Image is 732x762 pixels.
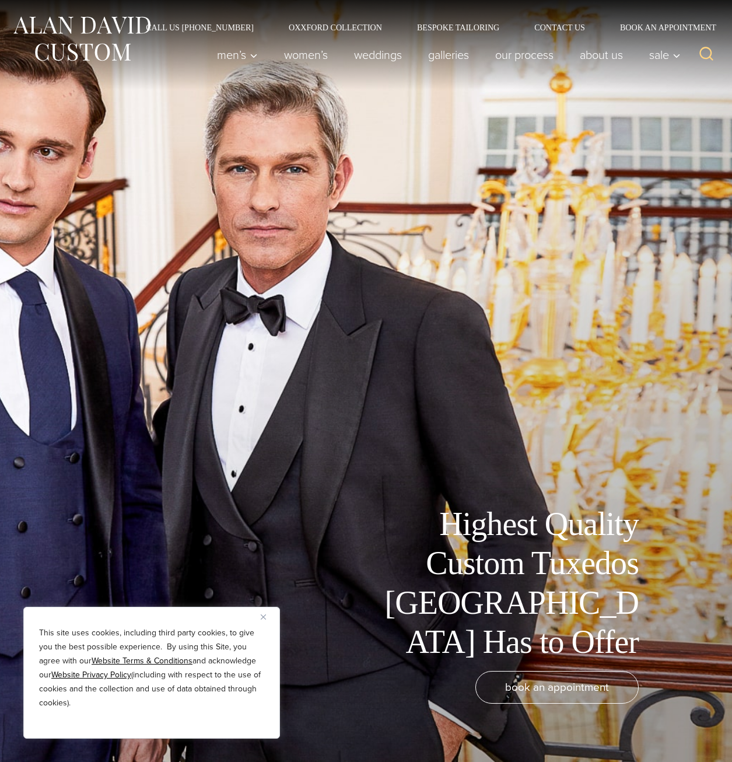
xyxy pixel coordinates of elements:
[603,23,720,32] a: Book an Appointment
[475,671,639,704] a: book an appointment
[217,49,258,61] span: Men’s
[128,23,720,32] nav: Secondary Navigation
[649,49,681,61] span: Sale
[692,41,720,69] button: View Search Form
[261,614,266,620] img: Close
[128,23,271,32] a: Call Us [PHONE_NUMBER]
[12,13,152,65] img: Alan David Custom
[517,23,603,32] a: Contact Us
[261,610,275,624] button: Close
[271,23,400,32] a: Oxxford Collection
[92,655,192,667] a: Website Terms & Conditions
[204,43,687,67] nav: Primary Navigation
[505,679,609,695] span: book an appointment
[51,669,131,681] a: Website Privacy Policy
[482,43,567,67] a: Our Process
[567,43,636,67] a: About Us
[415,43,482,67] a: Galleries
[39,626,264,710] p: This site uses cookies, including third party cookies, to give you the best possible experience. ...
[400,23,517,32] a: Bespoke Tailoring
[271,43,341,67] a: Women’s
[341,43,415,67] a: weddings
[376,505,639,662] h1: Highest Quality Custom Tuxedos [GEOGRAPHIC_DATA] Has to Offer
